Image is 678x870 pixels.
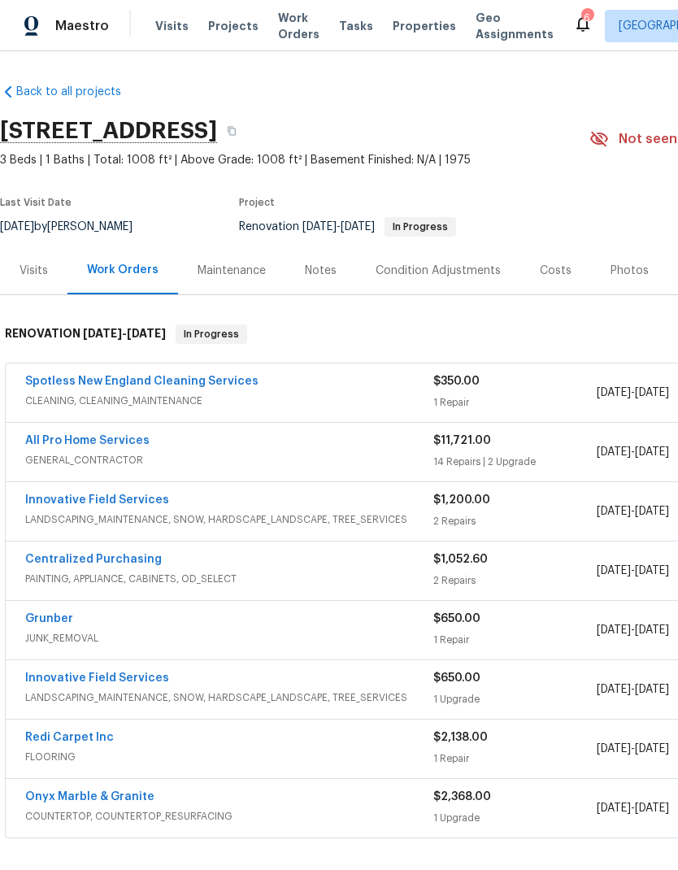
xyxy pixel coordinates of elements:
span: [DATE] [635,565,669,576]
span: $350.00 [433,376,480,387]
span: [DATE] [597,446,631,458]
span: - [597,563,669,579]
a: Redi Carpet Inc [25,732,114,743]
span: [DATE] [635,684,669,695]
span: LANDSCAPING_MAINTENANCE, SNOW, HARDSCAPE_LANDSCAPE, TREE_SERVICES [25,511,433,528]
div: Condition Adjustments [376,263,501,279]
a: Grunber [25,613,73,624]
span: PAINTING, APPLIANCE, CABINETS, OD_SELECT [25,571,433,587]
a: All Pro Home Services [25,435,150,446]
span: [DATE] [635,387,669,398]
span: Tasks [339,20,373,32]
span: - [597,444,669,460]
span: Work Orders [278,10,319,42]
span: Maestro [55,18,109,34]
span: [DATE] [635,446,669,458]
div: 1 Repair [433,750,597,767]
div: Notes [305,263,337,279]
span: - [597,503,669,520]
span: [DATE] [635,624,669,636]
span: $2,368.00 [433,791,491,803]
span: $2,138.00 [433,732,488,743]
span: [DATE] [635,803,669,814]
div: 6 [581,10,593,26]
div: 2 Repairs [433,513,597,529]
div: 1 Repair [433,394,597,411]
span: In Progress [386,222,454,232]
a: Spotless New England Cleaning Services [25,376,259,387]
span: Project [239,198,275,207]
span: $1,200.00 [433,494,490,506]
div: Maintenance [198,263,266,279]
span: - [597,385,669,401]
span: [DATE] [635,506,669,517]
span: Visits [155,18,189,34]
div: Visits [20,263,48,279]
span: [DATE] [302,221,337,233]
a: Centralized Purchasing [25,554,162,565]
div: Work Orders [87,262,159,278]
span: [DATE] [597,803,631,814]
span: Properties [393,18,456,34]
span: Renovation [239,221,456,233]
div: 1 Repair [433,632,597,648]
span: COUNTERTOP, COUNTERTOP_RESURFACING [25,808,433,824]
span: [DATE] [597,565,631,576]
span: [DATE] [597,506,631,517]
span: [DATE] [83,328,122,339]
span: $650.00 [433,672,480,684]
div: 1 Upgrade [433,691,597,707]
div: 14 Repairs | 2 Upgrade [433,454,597,470]
span: Projects [208,18,259,34]
div: Photos [611,263,649,279]
span: $1,052.60 [433,554,488,565]
span: JUNK_REMOVAL [25,630,433,646]
a: Onyx Marble & Granite [25,791,154,803]
span: LANDSCAPING_MAINTENANCE, SNOW, HARDSCAPE_LANDSCAPE, TREE_SERVICES [25,689,433,706]
span: - [597,681,669,698]
span: $11,721.00 [433,435,491,446]
button: Copy Address [217,116,246,146]
span: [DATE] [341,221,375,233]
h6: RENOVATION [5,324,166,344]
span: - [597,741,669,757]
div: 1 Upgrade [433,810,597,826]
span: [DATE] [597,684,631,695]
a: Innovative Field Services [25,672,169,684]
span: FLOORING [25,749,433,765]
span: $650.00 [433,613,480,624]
span: - [302,221,375,233]
span: GENERAL_CONTRACTOR [25,452,433,468]
span: - [83,328,166,339]
span: [DATE] [635,743,669,755]
a: Innovative Field Services [25,494,169,506]
span: Geo Assignments [476,10,554,42]
span: [DATE] [597,387,631,398]
span: [DATE] [597,624,631,636]
div: 2 Repairs [433,572,597,589]
span: [DATE] [597,743,631,755]
div: Costs [540,263,572,279]
span: In Progress [177,326,246,342]
span: CLEANING, CLEANING_MAINTENANCE [25,393,433,409]
span: - [597,800,669,816]
span: - [597,622,669,638]
span: [DATE] [127,328,166,339]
